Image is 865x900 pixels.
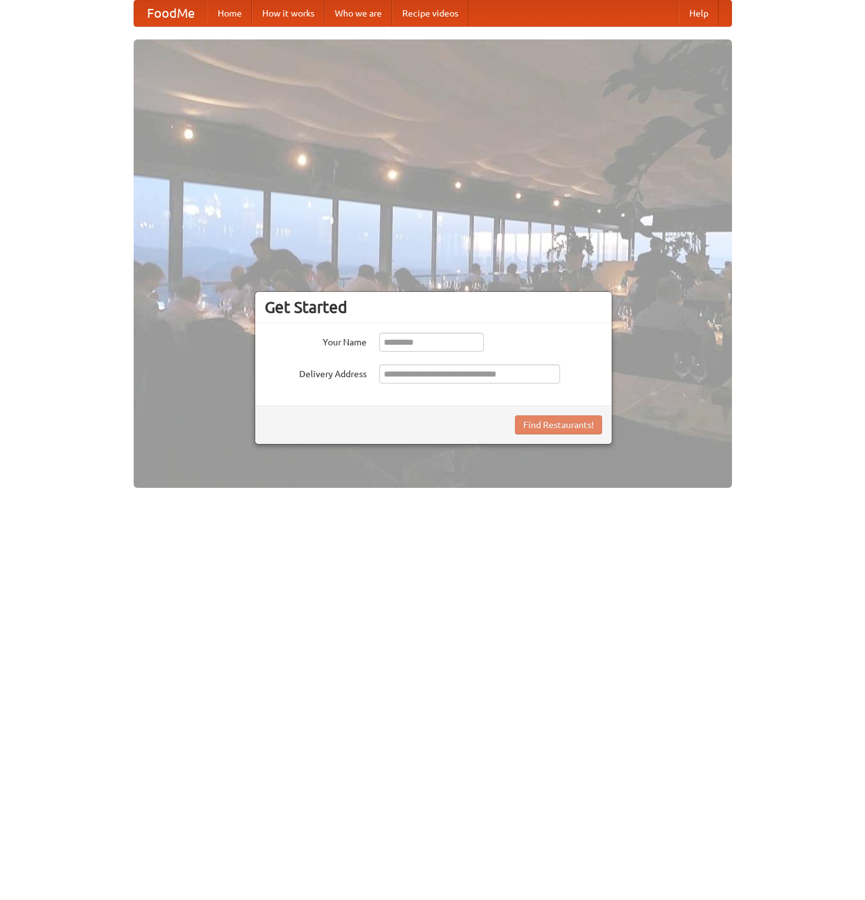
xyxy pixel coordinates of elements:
[515,415,602,434] button: Find Restaurants!
[252,1,325,26] a: How it works
[392,1,468,26] a: Recipe videos
[325,1,392,26] a: Who we are
[265,333,367,349] label: Your Name
[265,364,367,380] label: Delivery Address
[207,1,252,26] a: Home
[265,298,602,317] h3: Get Started
[134,1,207,26] a: FoodMe
[679,1,719,26] a: Help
